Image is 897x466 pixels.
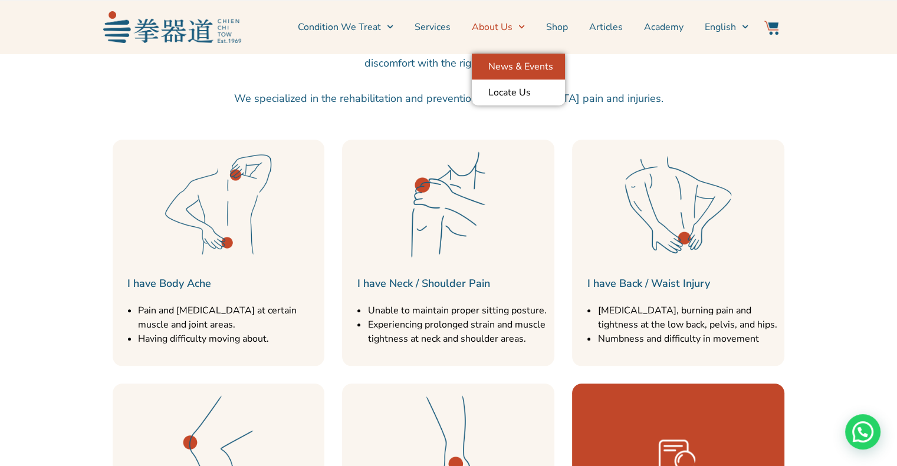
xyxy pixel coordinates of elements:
[367,303,548,318] li: Unable to maintain proper sitting posture.
[357,276,489,290] a: I have Neck / Shoulder Pain
[234,91,663,105] span: We specialized in the rehabilitation and prevention of [MEDICAL_DATA] pain and injuries.
[619,146,737,263] img: Services Icon-44
[127,276,211,290] a: I have Body Ache
[298,12,393,42] a: Condition We Treat
[159,146,277,263] img: Services Icon-39
[389,146,507,263] img: Services Icon-43
[705,12,748,42] a: English
[546,12,568,42] a: Shop
[472,54,565,105] ul: About Us
[644,12,684,42] a: Academy
[138,332,319,346] li: Having difficulty moving about.
[138,303,319,332] li: Pain and [MEDICAL_DATA] at certain muscle and joint areas.
[764,21,778,35] img: Website Icon-03
[705,20,736,34] span: English
[587,276,709,290] a: I have Back / Waist Injury
[597,303,778,332] li: [MEDICAL_DATA], burning pain and tightness at the low back, pelvis, and hips.
[472,54,565,80] a: News & Events
[247,12,748,42] nav: Menu
[472,12,525,42] a: About Us
[415,12,451,42] a: Services
[589,12,623,42] a: Articles
[472,80,565,105] a: Locate Us
[597,332,778,346] li: Numbness and difficulty in movement
[367,318,548,346] li: Experiencing prolonged strain and muscle tightness at neck and shoulder areas.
